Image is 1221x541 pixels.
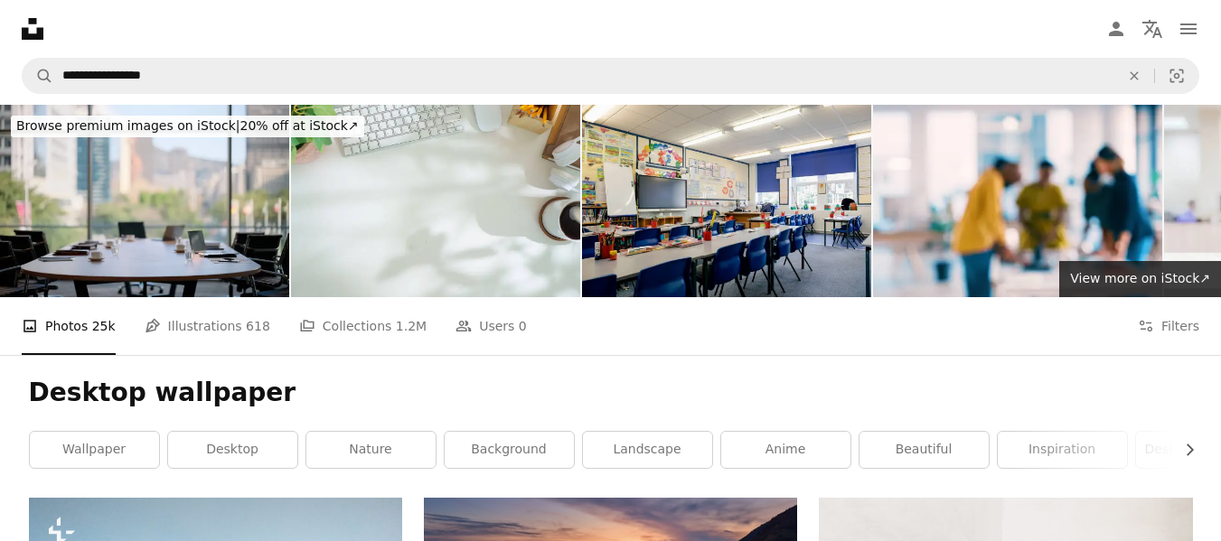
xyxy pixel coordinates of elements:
[1173,432,1193,468] button: scroll list to the right
[1059,261,1221,297] a: View more on iStock↗
[582,105,871,297] img: Empty Classroom
[1098,11,1134,47] a: Log in / Sign up
[583,432,712,468] a: landscape
[1114,59,1154,93] button: Clear
[456,297,527,355] a: Users 0
[16,118,359,133] span: 20% off at iStock ↗
[145,297,270,355] a: Illustrations 618
[291,105,580,297] img: Top view white office desk with keyboard, coffee cup, headphone and stationery.
[445,432,574,468] a: background
[1070,271,1210,285] span: View more on iStock ↗
[519,316,527,336] span: 0
[29,377,1193,409] h1: Desktop wallpaper
[306,432,436,468] a: nature
[30,432,159,468] a: wallpaper
[168,432,297,468] a: desktop
[396,316,427,336] span: 1.2M
[1134,11,1170,47] button: Language
[873,105,1162,297] img: Blur, meeting and employees for discussion in office, working and job for creative career. People...
[23,59,53,93] button: Search Unsplash
[721,432,850,468] a: anime
[299,297,427,355] a: Collections 1.2M
[1138,297,1199,355] button: Filters
[998,432,1127,468] a: inspiration
[1155,59,1198,93] button: Visual search
[859,432,989,468] a: beautiful
[22,58,1199,94] form: Find visuals sitewide
[246,316,270,336] span: 618
[1170,11,1207,47] button: Menu
[22,18,43,40] a: Home — Unsplash
[16,118,240,133] span: Browse premium images on iStock |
